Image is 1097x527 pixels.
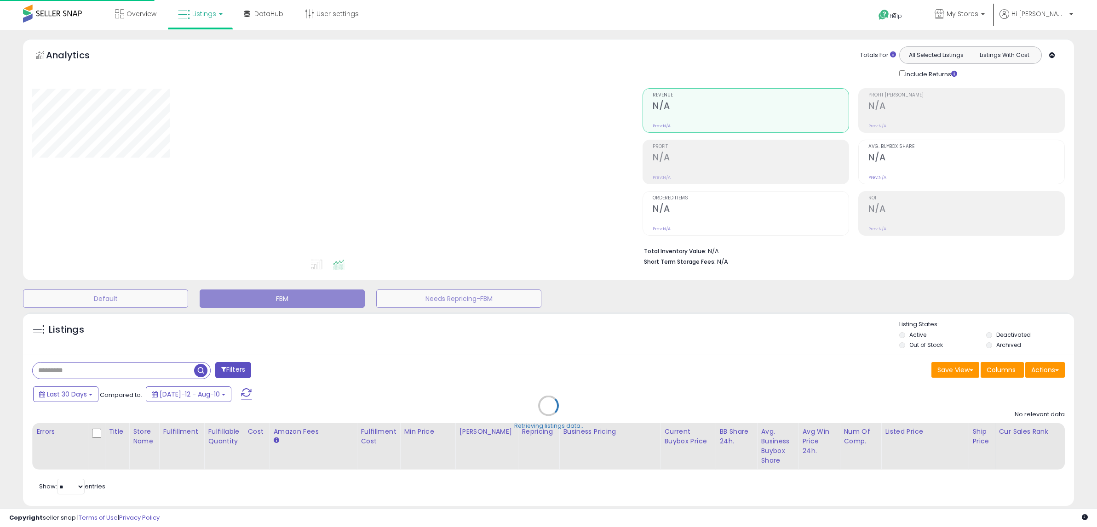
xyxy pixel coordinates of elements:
[653,144,849,149] span: Profit
[9,513,43,522] strong: Copyright
[79,513,118,522] a: Terms of Use
[868,93,1064,98] span: Profit [PERSON_NAME]
[868,204,1064,216] h2: N/A
[868,144,1064,149] span: Avg. Buybox Share
[653,152,849,164] h2: N/A
[999,9,1073,30] a: Hi [PERSON_NAME]
[1011,9,1067,18] span: Hi [PERSON_NAME]
[868,196,1064,201] span: ROI
[868,175,886,180] small: Prev: N/A
[126,9,156,18] span: Overview
[717,257,728,266] span: N/A
[871,2,920,30] a: Help
[653,123,671,129] small: Prev: N/A
[892,68,968,79] div: Include Returns
[119,513,160,522] a: Privacy Policy
[653,175,671,180] small: Prev: N/A
[947,9,978,18] span: My Stores
[644,245,1058,256] li: N/A
[902,49,971,61] button: All Selected Listings
[868,101,1064,113] h2: N/A
[653,204,849,216] h2: N/A
[653,101,849,113] h2: N/A
[860,51,896,60] div: Totals For
[653,226,671,232] small: Prev: N/A
[514,422,583,430] div: Retrieving listings data..
[644,247,706,255] b: Total Inventory Value:
[868,152,1064,164] h2: N/A
[868,123,886,129] small: Prev: N/A
[970,49,1039,61] button: Listings With Cost
[376,289,541,308] button: Needs Repricing-FBM
[644,258,716,266] b: Short Term Storage Fees:
[890,12,902,20] span: Help
[254,9,283,18] span: DataHub
[192,9,216,18] span: Listings
[653,196,849,201] span: Ordered Items
[23,289,188,308] button: Default
[868,226,886,232] small: Prev: N/A
[200,289,365,308] button: FBM
[9,514,160,522] div: seller snap | |
[878,9,890,21] i: Get Help
[653,93,849,98] span: Revenue
[46,49,108,64] h5: Analytics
